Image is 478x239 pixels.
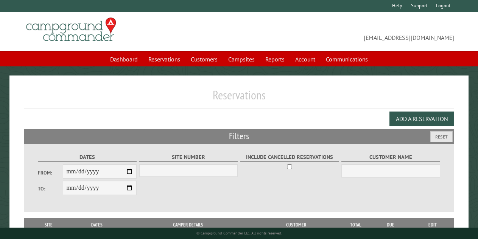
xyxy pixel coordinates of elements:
th: Edit [411,218,454,232]
th: Customer [252,218,340,232]
a: Campsites [224,52,259,66]
small: © Campground Commander LLC. All rights reserved. [196,231,282,236]
label: From: [38,169,62,176]
a: Communications [321,52,372,66]
a: Customers [186,52,222,66]
label: Include Cancelled Reservations [240,153,339,162]
a: Dashboard [106,52,142,66]
h2: Filters [24,129,454,143]
img: Campground Commander [24,15,118,44]
label: Customer Name [341,153,440,162]
button: Reset [430,131,453,142]
label: Site Number [139,153,238,162]
th: Due [371,218,411,232]
a: Reservations [144,52,185,66]
span: [EMAIL_ADDRESS][DOMAIN_NAME] [239,21,454,42]
h1: Reservations [24,88,454,108]
button: Add a Reservation [389,112,454,126]
th: Site [28,218,69,232]
th: Dates [69,218,124,232]
a: Reports [261,52,289,66]
label: Dates [38,153,137,162]
a: Account [291,52,320,66]
th: Camper Details [124,218,252,232]
label: To: [38,185,62,192]
th: Total [340,218,371,232]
